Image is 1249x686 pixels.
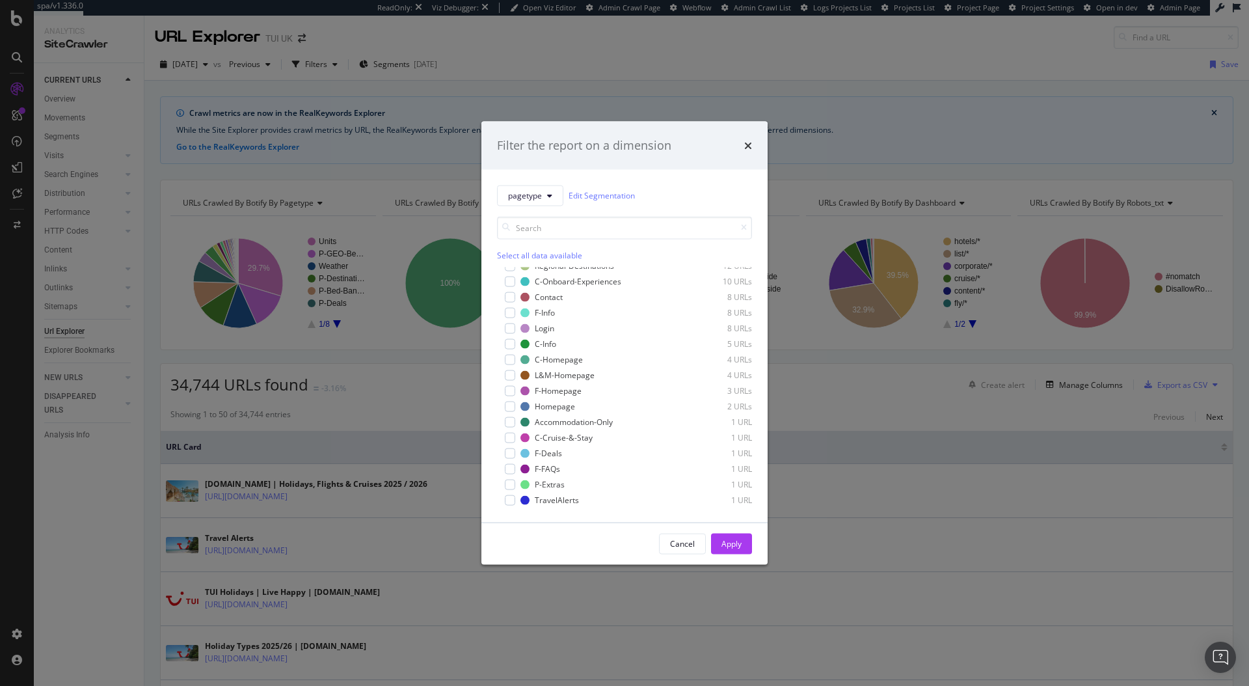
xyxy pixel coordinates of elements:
[535,463,560,474] div: F-FAQs
[535,354,583,365] div: C-Homepage
[535,479,565,490] div: P-Extras
[688,463,752,474] div: 1 URL
[688,432,752,443] div: 1 URL
[497,249,752,260] div: Select all data available
[535,276,621,287] div: C-Onboard-Experiences
[535,432,593,443] div: C-Cruise-&-Stay
[481,122,768,565] div: modal
[535,307,555,318] div: F-Info
[688,292,752,303] div: 8 URLs
[497,137,671,154] div: Filter the report on a dimension
[535,385,582,396] div: F-Homepage
[535,401,575,412] div: Homepage
[659,533,706,554] button: Cancel
[535,370,595,381] div: L&M-Homepage
[535,292,563,303] div: Contact
[688,323,752,334] div: 8 URLs
[688,495,752,506] div: 1 URL
[497,216,752,239] input: Search
[688,276,752,287] div: 10 URLs
[721,538,742,549] div: Apply
[688,338,752,350] div: 5 URLs
[535,448,562,459] div: F-Deals
[688,401,752,412] div: 2 URLs
[744,137,752,154] div: times
[688,354,752,365] div: 4 URLs
[688,370,752,381] div: 4 URLs
[711,533,752,554] button: Apply
[688,448,752,459] div: 1 URL
[497,185,563,206] button: pagetype
[508,190,542,201] span: pagetype
[535,495,579,506] div: TravelAlerts
[535,323,554,334] div: Login
[569,189,635,202] a: Edit Segmentation
[535,417,613,428] div: Accommodation-Only
[688,479,752,490] div: 1 URL
[1205,642,1236,673] div: Open Intercom Messenger
[688,385,752,396] div: 3 URLs
[535,338,556,350] div: C-Info
[670,538,695,549] div: Cancel
[688,307,752,318] div: 8 URLs
[688,417,752,428] div: 1 URL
